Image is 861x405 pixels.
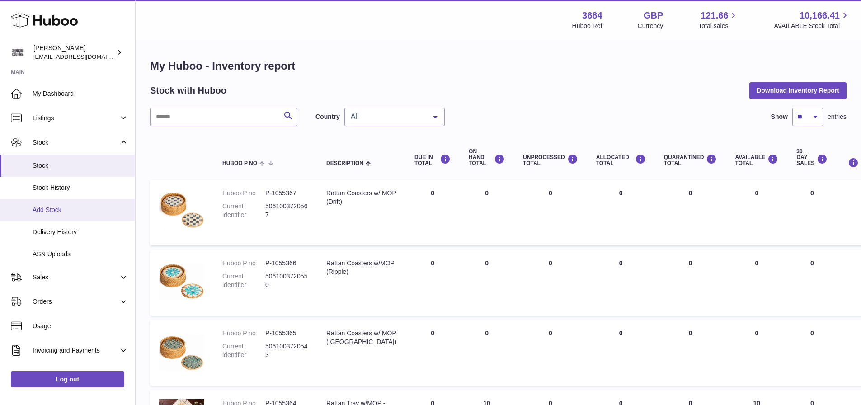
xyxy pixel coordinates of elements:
span: [EMAIL_ADDRESS][DOMAIN_NAME] [33,53,133,60]
dt: Current identifier [222,272,265,289]
div: Rattan Coasters w/ MOP (Drift) [326,189,396,206]
td: 0 [787,180,837,245]
div: AVAILABLE Total [735,154,778,166]
span: entries [828,113,847,121]
label: Show [771,113,788,121]
span: Listings [33,114,119,122]
span: Usage [33,322,128,330]
td: 0 [460,180,514,245]
td: 0 [726,320,787,386]
a: 10,166.41 AVAILABLE Stock Total [774,9,850,30]
td: 0 [514,250,587,316]
img: theinternationalventure@gmail.com [11,46,24,59]
td: 0 [787,250,837,316]
img: product image [159,329,204,374]
span: Sales [33,273,119,282]
h2: Stock with Huboo [150,85,226,97]
div: Rattan Coasters w/ MOP ([GEOGRAPHIC_DATA]) [326,329,396,346]
td: 0 [514,320,587,386]
dt: Current identifier [222,202,265,219]
a: Log out [11,371,124,387]
td: 0 [587,250,655,316]
div: DUE IN TOTAL [414,154,451,166]
span: My Dashboard [33,89,128,98]
dd: 5061003720543 [265,342,308,359]
img: product image [159,259,204,304]
span: 10,166.41 [800,9,840,22]
dd: P-1055367 [265,189,308,198]
span: ASN Uploads [33,250,128,259]
div: 30 DAY SALES [796,149,828,167]
div: QUARANTINED Total [664,154,717,166]
dd: 5061003720567 [265,202,308,219]
div: [PERSON_NAME] [33,44,115,61]
a: 121.66 Total sales [698,9,739,30]
dt: Huboo P no [222,259,265,268]
span: Add Stock [33,206,128,214]
div: Currency [638,22,663,30]
td: 0 [460,320,514,386]
td: 0 [787,320,837,386]
span: AVAILABLE Stock Total [774,22,850,30]
span: Total sales [698,22,739,30]
td: 0 [726,250,787,316]
td: 0 [726,180,787,245]
button: Download Inventory Report [749,82,847,99]
span: 121.66 [701,9,728,22]
strong: GBP [644,9,663,22]
label: Country [315,113,340,121]
td: 0 [405,180,460,245]
div: ON HAND Total [469,149,505,167]
td: 0 [460,250,514,316]
dt: Huboo P no [222,329,265,338]
td: 0 [405,320,460,386]
dd: P-1055366 [265,259,308,268]
dt: Huboo P no [222,189,265,198]
span: Invoicing and Payments [33,346,119,355]
span: Orders [33,297,119,306]
span: Delivery History [33,228,128,236]
td: 0 [405,250,460,316]
span: 0 [689,259,692,267]
div: UNPROCESSED Total [523,154,578,166]
td: 0 [514,180,587,245]
span: 0 [689,330,692,337]
div: Rattan Coasters w/MOP (Ripple) [326,259,396,276]
span: Stock [33,161,128,170]
div: Huboo Ref [572,22,602,30]
span: 0 [689,189,692,197]
span: All [348,112,426,121]
td: 0 [587,320,655,386]
span: Stock [33,138,119,147]
strong: 3684 [582,9,602,22]
img: product image [159,189,204,234]
span: Description [326,160,363,166]
span: Stock History [33,184,128,192]
h1: My Huboo - Inventory report [150,59,847,73]
div: ALLOCATED Total [596,154,646,166]
span: Huboo P no [222,160,257,166]
dd: P-1055365 [265,329,308,338]
dd: 5061003720550 [265,272,308,289]
dt: Current identifier [222,342,265,359]
td: 0 [587,180,655,245]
